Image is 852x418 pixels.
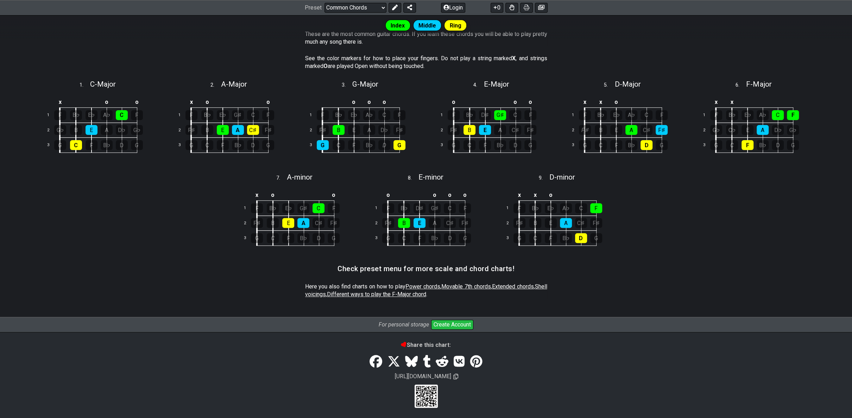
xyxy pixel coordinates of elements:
div: C [398,233,410,243]
td: 3 [699,138,716,153]
td: 1 [174,108,191,123]
i: For personal storage [379,321,429,328]
div: C [575,203,587,213]
div: B [70,125,82,135]
td: o [199,96,215,108]
div: A [494,125,506,135]
span: A - Major [221,80,247,88]
div: D [640,140,652,150]
div: F [448,110,460,120]
td: 2 [502,216,519,231]
div: E♭ [545,203,557,213]
div: A♭ [560,203,572,213]
div: G [448,140,460,150]
div: G♭ [131,125,143,135]
div: E♭ [217,110,229,120]
div: F [710,110,722,120]
div: G [54,140,66,150]
div: F [217,140,229,150]
div: G [787,140,799,150]
div: D♯ [414,203,425,213]
td: 3 [436,138,453,153]
td: 1 [436,108,453,123]
span: Middle [418,21,436,31]
div: C [595,140,607,150]
div: D [509,140,521,150]
button: Create image [535,3,548,13]
div: F [787,110,799,120]
span: Power chords [405,283,440,290]
div: F♯ [382,218,394,228]
td: x [52,96,68,108]
div: E [282,218,294,228]
span: 9 . [538,174,549,182]
div: B♭ [560,233,572,243]
div: F [282,233,294,243]
div: F [545,233,557,243]
span: Copy url to clipboard [453,373,458,380]
td: 3 [371,231,388,246]
td: 2 [240,216,257,231]
div: F [479,140,491,150]
div: C♯ [313,218,324,228]
div: B [333,125,345,135]
div: E♭ [348,110,360,120]
a: Pinterest [467,352,485,372]
div: C [444,203,456,213]
div: A♭ [363,110,375,120]
td: o [446,96,462,108]
button: 0 [491,3,503,13]
div: B♭ [595,110,607,120]
div: G [393,140,405,150]
td: x [577,96,593,108]
div: F [382,203,394,213]
div: F [348,140,360,150]
div: C [313,203,324,213]
div: A [297,218,309,228]
div: F♯ [185,125,197,135]
div: B♭ [726,110,738,120]
td: 3 [43,138,60,153]
div: B♭ [232,140,244,150]
div: B♭ [494,140,506,150]
div: G [251,233,263,243]
a: Share on Facebook [367,352,385,372]
div: A♭ [757,110,769,120]
div: G [185,140,197,150]
div: F [741,140,753,150]
div: D [116,140,128,150]
div: C♯ [509,125,521,135]
div: C [333,140,345,150]
span: A - minor [287,173,313,181]
td: 1 [502,201,519,216]
td: 3 [568,138,585,153]
span: 4 . [473,81,484,89]
button: Login [441,3,465,13]
div: C♯ [444,218,456,228]
div: A [757,125,769,135]
div: E [610,125,622,135]
div: F [459,203,471,213]
div: A [363,125,375,135]
td: o [442,189,457,201]
div: F [262,110,274,120]
span: Preset [305,5,322,11]
div: F♯ [262,125,274,135]
td: 3 [502,231,519,246]
div: G [317,140,329,150]
div: D [378,140,390,150]
div: A [232,125,244,135]
div: C [70,140,82,150]
a: Bluesky [403,352,420,372]
div: B♭ [529,203,541,213]
div: F [251,203,263,213]
div: C [267,233,279,243]
div: A♭ [625,110,637,120]
div: C [726,140,738,150]
div: G♯ [494,110,506,120]
div: C [378,110,390,120]
div: G [524,140,536,150]
button: Create Account [431,320,473,330]
a: Tumblr [420,352,433,372]
div: F♯ [328,218,340,228]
